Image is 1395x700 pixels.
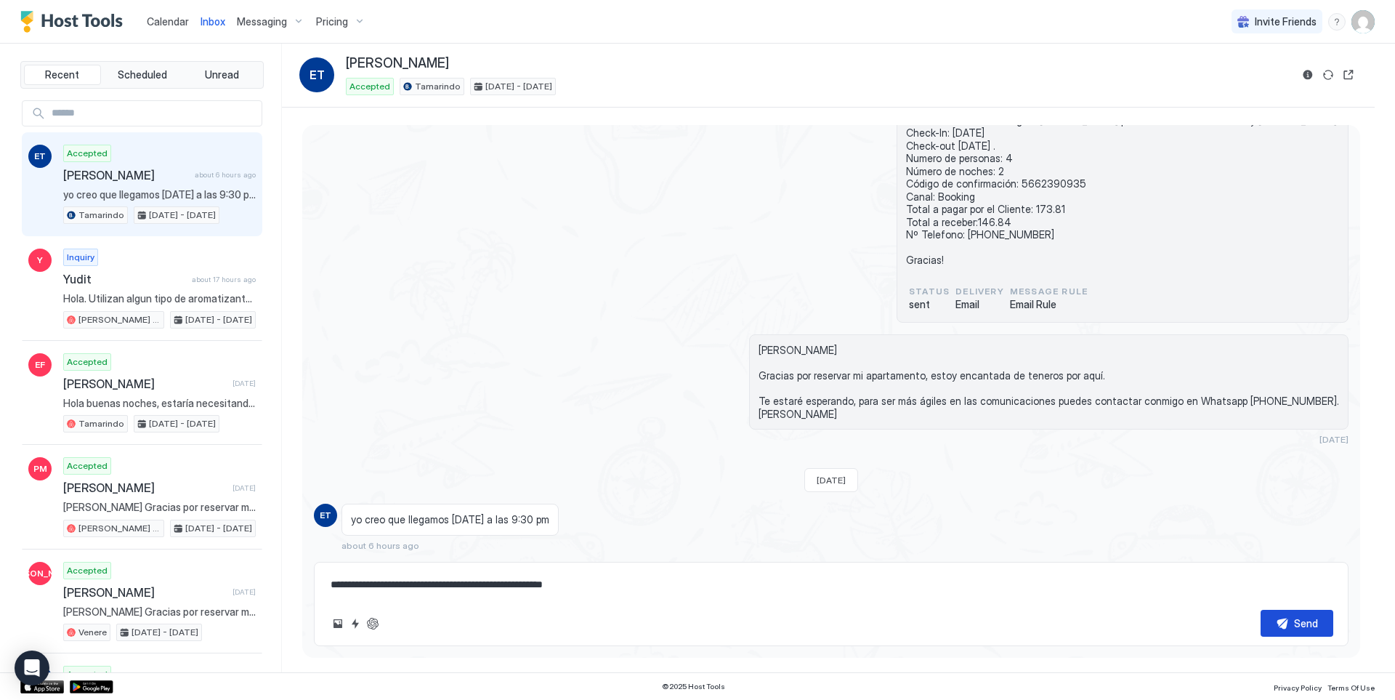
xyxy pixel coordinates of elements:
[185,522,252,535] span: [DATE] - [DATE]
[45,68,79,81] span: Recent
[347,615,364,632] button: Quick reply
[232,587,256,597] span: [DATE]
[329,615,347,632] button: Upload image
[149,209,216,222] span: [DATE] - [DATE]
[67,564,108,577] span: Accepted
[4,567,76,580] span: [PERSON_NAME]
[906,89,1339,267] span: [PERSON_NAME] Tienes un nuevo booking de [PERSON_NAME] para Tamarindo Dominicus by [PERSON_NAME]....
[1319,66,1337,84] button: Sync reservation
[341,540,419,551] span: about 6 hours ago
[67,668,108,681] span: Accepted
[237,15,287,28] span: Messaging
[346,55,449,72] span: [PERSON_NAME]
[78,626,107,639] span: Venere
[232,483,256,493] span: [DATE]
[63,501,256,514] span: [PERSON_NAME] Gracias por reservar mi apartamento, estoy encantada de teneros por aquí. Te estaré...
[817,475,846,486] span: [DATE]
[955,285,1004,298] span: Delivery
[1010,298,1088,311] span: Email Rule
[78,313,161,326] span: [PERSON_NAME] By [PERSON_NAME]
[63,397,256,410] span: Hola buenas noches, estaría necesitando alquilar por unos 13. Sería para dos señoras de 60 años q...
[67,355,108,369] span: Accepted
[149,417,216,430] span: [DATE] - [DATE]
[364,615,381,632] button: ChatGPT Auto Reply
[67,251,94,264] span: Inquiry
[20,680,64,693] a: App Store
[24,65,101,85] button: Recent
[909,285,950,298] span: status
[147,14,189,29] a: Calendar
[15,651,49,685] div: Open Intercom Messenger
[185,313,252,326] span: [DATE] - [DATE]
[320,509,331,522] span: ET
[183,65,260,85] button: Unread
[1319,434,1348,445] span: [DATE]
[1327,679,1375,694] a: Terms Of Use
[485,80,552,93] span: [DATE] - [DATE]
[78,522,161,535] span: [PERSON_NAME] By [PERSON_NAME]
[1255,15,1317,28] span: Invite Friends
[63,272,186,286] span: Yudit
[34,150,46,163] span: ET
[232,379,256,388] span: [DATE]
[1299,66,1317,84] button: Reservation information
[63,585,227,600] span: [PERSON_NAME]
[1351,10,1375,33] div: User profile
[63,377,227,391] span: [PERSON_NAME]
[37,254,43,267] span: Y
[201,15,225,28] span: Inbox
[759,344,1339,420] span: [PERSON_NAME] Gracias por reservar mi apartamento, estoy encantada de teneros por aquí. Te estaré...
[955,298,1004,311] span: Email
[201,14,225,29] a: Inbox
[63,168,189,182] span: [PERSON_NAME]
[20,61,264,89] div: tab-group
[1340,66,1357,84] button: Open reservation
[67,147,108,160] span: Accepted
[1261,610,1333,637] button: Send
[195,170,256,180] span: about 6 hours ago
[349,80,390,93] span: Accepted
[70,680,113,693] a: Google Play Store
[316,15,348,28] span: Pricing
[35,358,45,371] span: EF
[1274,683,1322,692] span: Privacy Policy
[662,682,725,691] span: © 2025 Host Tools
[132,626,198,639] span: [DATE] - [DATE]
[20,11,129,33] a: Host Tools Logo
[415,80,461,93] span: Tamarindo
[78,209,124,222] span: Tamarindo
[1274,679,1322,694] a: Privacy Policy
[63,606,256,619] span: [PERSON_NAME] Gracias por reservar mi apartamento, estoy encantada de teneros por aquí. Te estaré...
[1327,683,1375,692] span: Terms Of Use
[1294,616,1318,631] div: Send
[205,68,239,81] span: Unread
[33,462,47,475] span: PM
[310,66,325,84] span: ET
[63,480,227,495] span: [PERSON_NAME]
[67,459,108,472] span: Accepted
[78,417,124,430] span: Tamarindo
[351,513,549,526] span: yo creo que llegamos [DATE] a las 9:30 pm
[1010,285,1088,298] span: Message Rule
[147,15,189,28] span: Calendar
[118,68,167,81] span: Scheduled
[46,101,262,126] input: Input Field
[909,298,950,311] span: sent
[63,292,256,305] span: Hola. Utilizan algun tipo de aromatizantes u olores en el apartamento
[1328,13,1346,31] div: menu
[104,65,181,85] button: Scheduled
[192,275,256,284] span: about 17 hours ago
[63,188,256,201] span: yo creo que llegamos [DATE] a las 9:30 pm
